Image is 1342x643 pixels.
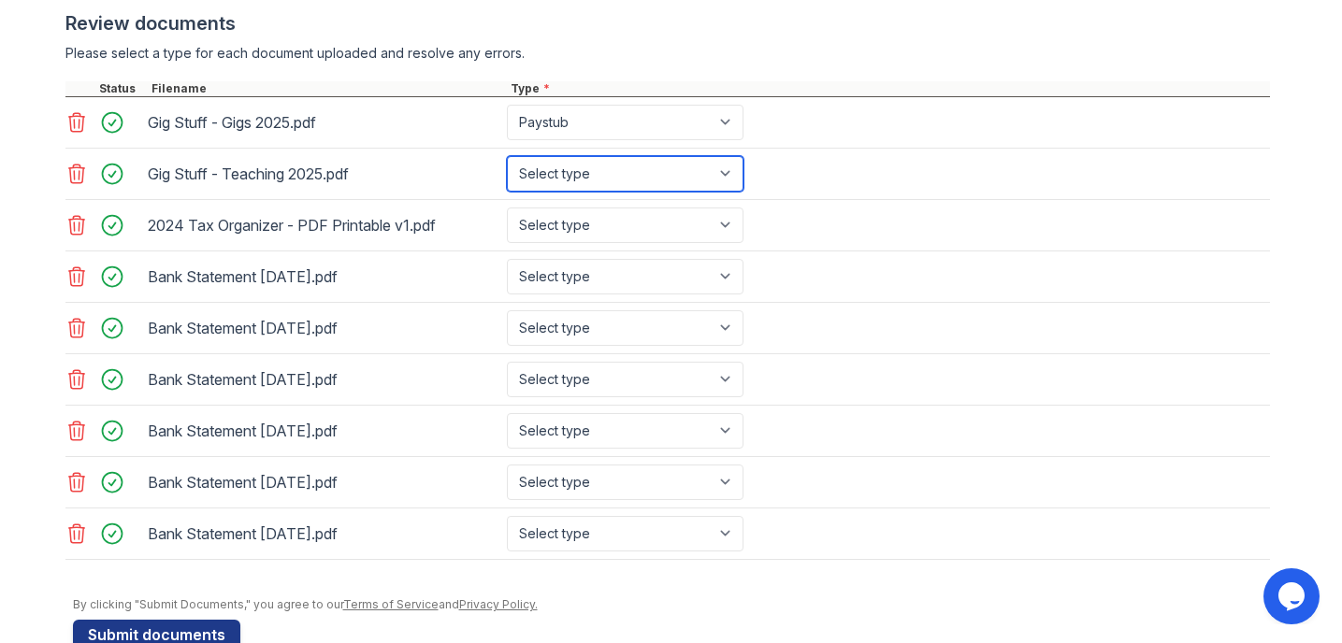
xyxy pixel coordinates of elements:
[459,597,538,611] a: Privacy Policy.
[148,519,499,549] div: Bank Statement [DATE].pdf
[95,81,148,96] div: Status
[148,416,499,446] div: Bank Statement [DATE].pdf
[148,467,499,497] div: Bank Statement [DATE].pdf
[148,159,499,189] div: Gig Stuff - Teaching 2025.pdf
[148,210,499,240] div: 2024 Tax Organizer - PDF Printable v1.pdf
[148,107,499,137] div: Gig Stuff - Gigs 2025.pdf
[73,597,1270,612] div: By clicking "Submit Documents," you agree to our and
[148,81,507,96] div: Filename
[343,597,439,611] a: Terms of Service
[65,10,1270,36] div: Review documents
[65,44,1270,63] div: Please select a type for each document uploaded and resolve any errors.
[1263,568,1323,624] iframe: chat widget
[507,81,1270,96] div: Type
[148,313,499,343] div: Bank Statement [DATE].pdf
[148,262,499,292] div: Bank Statement [DATE].pdf
[148,364,499,394] div: Bank Statement [DATE].pdf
